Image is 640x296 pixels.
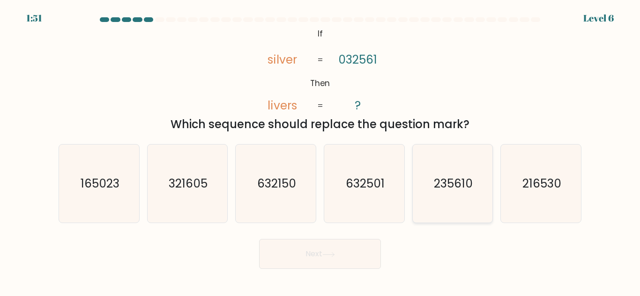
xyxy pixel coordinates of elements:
[338,51,377,68] tspan: 032561
[522,175,561,192] text: 216530
[583,11,614,25] div: Level 6
[80,175,119,192] text: 165023
[259,239,381,269] button: Next
[310,78,330,89] tspan: Then
[248,26,392,115] svg: @import url('[URL][DOMAIN_NAME]);
[26,11,42,25] div: 1:51
[317,54,323,65] tspan: =
[257,175,296,192] text: 632150
[64,116,576,133] div: Which sequence should replace the question mark?
[169,175,208,192] text: 321605
[318,28,323,39] tspan: If
[268,51,297,68] tspan: silver
[355,98,361,114] tspan: ?
[434,175,473,192] text: 235610
[317,100,323,111] tspan: =
[268,97,297,114] tspan: livers
[345,175,384,192] text: 632501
